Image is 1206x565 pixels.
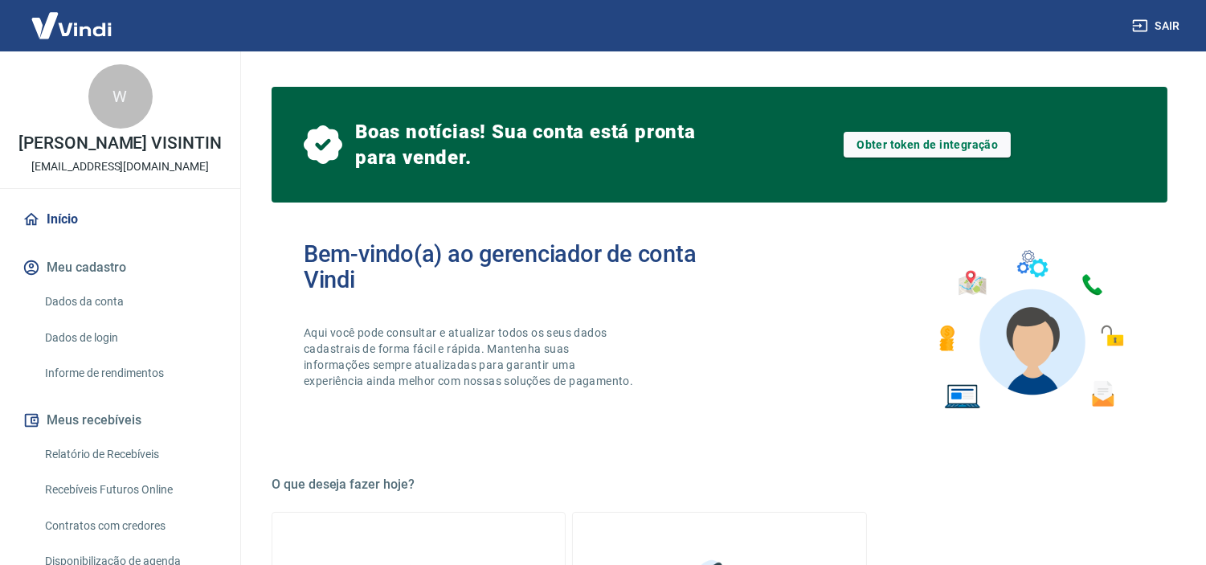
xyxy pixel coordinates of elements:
h2: Bem-vindo(a) ao gerenciador de conta Vindi [304,241,720,293]
button: Meu cadastro [19,250,221,285]
a: Início [19,202,221,237]
p: [PERSON_NAME] VISINTIN [18,135,222,152]
img: Imagem de um avatar masculino com diversos icones exemplificando as funcionalidades do gerenciado... [925,241,1135,419]
a: Contratos com credores [39,510,221,542]
button: Sair [1129,11,1187,41]
button: Meus recebíveis [19,403,221,438]
a: Recebíveis Futuros Online [39,473,221,506]
a: Obter token de integração [844,132,1011,158]
div: W [88,64,153,129]
span: Boas notícias! Sua conta está pronta para vender. [355,119,702,170]
h5: O que deseja fazer hoje? [272,477,1167,493]
a: Dados de login [39,321,221,354]
p: [EMAIL_ADDRESS][DOMAIN_NAME] [31,158,209,175]
p: Aqui você pode consultar e atualizar todos os seus dados cadastrais de forma fácil e rápida. Mant... [304,325,636,389]
img: Vindi [19,1,124,50]
a: Dados da conta [39,285,221,318]
a: Informe de rendimentos [39,357,221,390]
a: Relatório de Recebíveis [39,438,221,471]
